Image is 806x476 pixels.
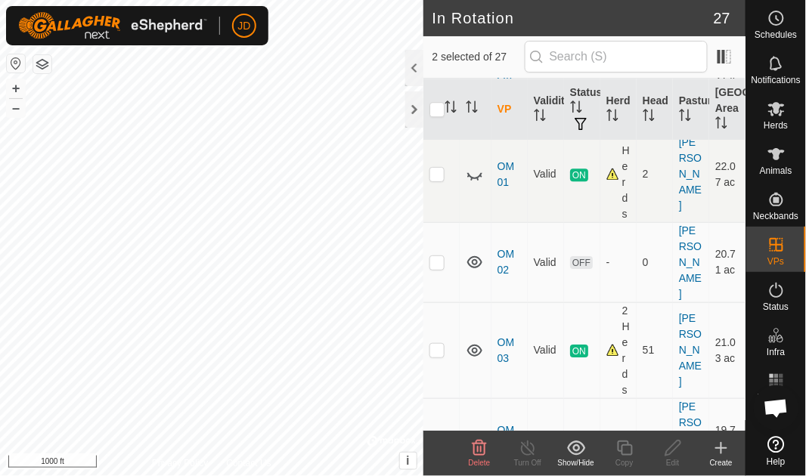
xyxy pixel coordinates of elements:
td: 20.71 ac [709,222,746,302]
span: Delete [469,459,491,467]
p-sorticon: Activate to sort [445,103,457,115]
p-sorticon: Activate to sort [466,103,478,115]
span: Herds [764,121,788,130]
a: Privacy Policy [152,456,209,470]
th: Pasture [673,79,709,141]
div: Open chat [754,385,799,431]
button: Map Layers [33,55,51,73]
td: 51 [637,302,673,398]
h2: In Rotation [432,9,714,27]
span: Status [763,302,789,311]
a: OM 04 [498,424,515,452]
p-sorticon: Activate to sort [606,111,618,123]
span: Animals [760,166,792,175]
a: OM 01 [498,160,515,188]
div: Turn Off [504,457,552,468]
span: Infra [767,348,785,357]
td: Valid [528,126,564,222]
span: ON [570,168,588,181]
div: Edit [649,457,697,468]
span: Heatmap [758,393,795,402]
p-sorticon: Activate to sort [715,119,727,131]
td: Valid [528,222,564,302]
span: Neckbands [753,212,798,221]
div: Create [697,457,746,468]
span: Schedules [755,30,797,39]
p-sorticon: Activate to sort [570,103,582,115]
div: Copy [600,457,649,468]
a: [PERSON_NAME] [679,312,702,388]
span: Notifications [752,76,801,85]
p-sorticon: Activate to sort [534,111,546,123]
th: Head [637,79,673,141]
a: [PERSON_NAME] [679,136,702,212]
th: [GEOGRAPHIC_DATA] Area [709,79,746,141]
p-sorticon: Activate to sort [643,111,655,123]
td: 0 [637,222,673,302]
span: 27 [714,7,730,29]
span: 2 selected of 27 [432,49,525,65]
td: 2 [637,126,673,222]
th: VP [491,79,528,141]
img: Gallagher Logo [18,12,207,39]
span: VPs [767,257,784,266]
a: [PERSON_NAME] [679,400,702,476]
button: + [7,79,25,97]
th: Status [564,79,600,141]
div: Show/Hide [552,457,600,468]
span: JD [237,18,250,34]
a: [PERSON_NAME] [679,224,702,300]
th: Validity [528,79,564,141]
span: OFF [570,256,593,269]
span: ON [570,345,588,357]
a: OM 02 [498,248,515,276]
th: Herd [600,79,637,141]
p-sorticon: Activate to sort [679,111,691,123]
div: - [606,255,631,270]
input: Search (S) [525,41,708,73]
a: Contact Us [226,456,271,470]
button: i [400,453,417,469]
button: Reset Map [7,54,25,73]
a: Help [746,430,806,472]
td: Valid [528,302,564,398]
td: 22.07 ac [709,126,746,222]
span: i [406,454,409,467]
div: 2 Herds [606,303,631,398]
span: Help [767,457,786,466]
button: – [7,99,25,117]
td: 21.03 ac [709,302,746,398]
div: 2 Herds [606,127,631,222]
a: OM 03 [498,336,515,364]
